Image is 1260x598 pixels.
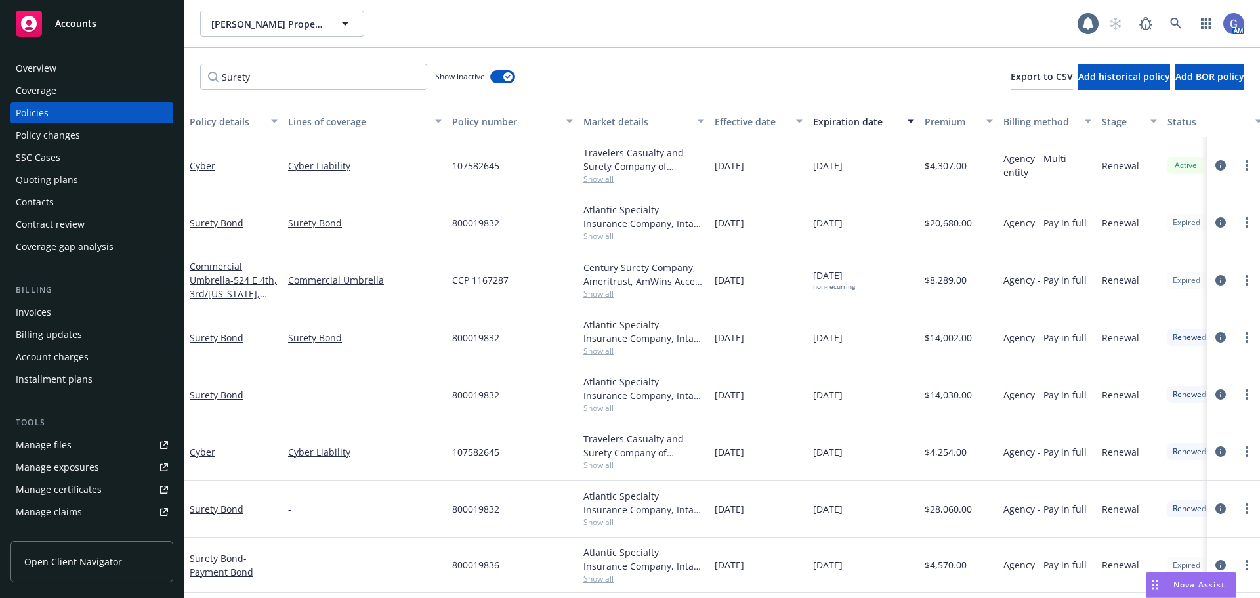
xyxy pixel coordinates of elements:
[1078,64,1170,90] button: Add historical policy
[452,445,499,459] span: 107582645
[583,146,704,173] div: Travelers Casualty and Surety Company of America, Travelers Insurance
[211,17,325,31] span: [PERSON_NAME] Property Ventures, LLC
[925,115,978,129] div: Premium
[583,432,704,459] div: Travelers Casualty and Surety Company of America, Travelers Insurance
[583,173,704,184] span: Show all
[1102,11,1129,37] a: Start snowing
[1097,106,1162,137] button: Stage
[16,80,56,101] div: Coverage
[288,388,291,402] span: -
[288,331,442,345] a: Surety Bond
[10,147,173,168] a: SSC Cases
[925,445,967,459] span: $4,254.00
[16,324,82,345] div: Billing updates
[16,302,51,323] div: Invoices
[1003,502,1087,516] span: Agency - Pay in full
[1213,387,1228,402] a: circleInformation
[1173,503,1206,515] span: Renewed
[998,106,1097,137] button: Billing method
[200,64,427,90] input: Filter by keyword...
[288,273,442,287] a: Commercial Umbrella
[715,388,744,402] span: [DATE]
[1146,572,1163,597] div: Drag to move
[1213,272,1228,288] a: circleInformation
[583,288,704,299] span: Show all
[190,115,263,129] div: Policy details
[452,273,509,287] span: CCP 1167287
[1173,274,1200,286] span: Expired
[288,558,291,572] span: -
[16,147,60,168] div: SSC Cases
[16,125,80,146] div: Policy changes
[10,192,173,213] a: Contacts
[1146,572,1236,598] button: Nova Assist
[715,159,744,173] span: [DATE]
[190,503,243,515] a: Surety Bond
[1213,330,1228,345] a: circleInformation
[1239,557,1255,573] a: more
[452,115,558,129] div: Policy number
[16,347,89,368] div: Account charges
[919,106,998,137] button: Premium
[1003,216,1087,230] span: Agency - Pay in full
[190,274,277,314] span: - 524 E 4th, 3rd/[US_STATE], [STREET_ADDRESS]
[1239,330,1255,345] a: more
[578,106,709,137] button: Market details
[925,558,967,572] span: $4,570.00
[24,555,122,568] span: Open Client Navigator
[190,446,215,458] a: Cyber
[10,416,173,429] div: Tools
[1163,11,1189,37] a: Search
[925,216,972,230] span: $20,680.00
[1193,11,1219,37] a: Switch app
[925,388,972,402] span: $14,030.00
[10,125,173,146] a: Policy changes
[925,331,972,345] span: $14,002.00
[1213,158,1228,173] a: circleInformation
[10,502,173,523] a: Manage claims
[813,388,843,402] span: [DATE]
[1003,558,1087,572] span: Agency - Pay in full
[200,11,364,37] button: [PERSON_NAME] Property Ventures, LLC
[190,217,243,229] a: Surety Bond
[1213,444,1228,459] a: circleInformation
[288,502,291,516] span: -
[1213,501,1228,517] a: circleInformation
[1133,11,1159,37] a: Report a Bug
[813,502,843,516] span: [DATE]
[1173,579,1225,590] span: Nova Assist
[1173,160,1199,171] span: Active
[583,517,704,528] span: Show all
[10,457,173,478] span: Manage exposures
[1011,64,1073,90] button: Export to CSV
[190,552,253,578] span: - Payment Bond
[288,159,442,173] a: Cyber Liability
[452,216,499,230] span: 800019832
[1003,445,1087,459] span: Agency - Pay in full
[813,331,843,345] span: [DATE]
[452,388,499,402] span: 800019832
[813,445,843,459] span: [DATE]
[16,502,82,523] div: Manage claims
[715,502,744,516] span: [DATE]
[583,375,704,402] div: Atlantic Specialty Insurance Company, Intact Insurance
[715,115,788,129] div: Effective date
[16,524,77,545] div: Manage BORs
[1239,272,1255,288] a: more
[10,324,173,345] a: Billing updates
[1173,331,1206,343] span: Renewed
[435,71,485,82] span: Show inactive
[1102,273,1139,287] span: Renewal
[288,445,442,459] a: Cyber Liability
[1173,389,1206,400] span: Renewed
[16,169,78,190] div: Quoting plans
[1102,388,1139,402] span: Renewal
[1003,273,1087,287] span: Agency - Pay in full
[10,102,173,123] a: Policies
[16,479,102,500] div: Manage certificates
[813,558,843,572] span: [DATE]
[813,282,855,291] div: non-recurring
[16,236,114,257] div: Coverage gap analysis
[583,115,690,129] div: Market details
[10,80,173,101] a: Coverage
